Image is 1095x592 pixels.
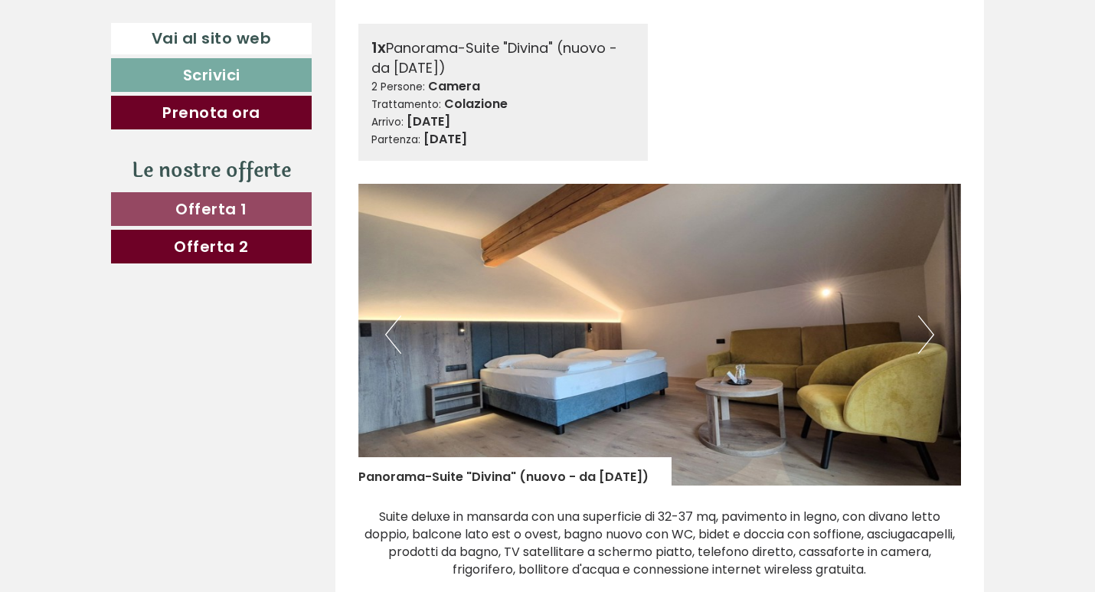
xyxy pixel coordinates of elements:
span: Offerta 1 [175,198,247,220]
a: Vai al sito web [111,23,312,54]
div: [DATE] [272,11,332,38]
b: [DATE] [407,113,450,130]
img: image [358,184,962,486]
a: Scrivici [111,58,312,92]
div: Buon giorno, come possiamo aiutarla? [11,41,260,88]
b: Colazione [444,95,508,113]
button: Next [918,316,934,354]
span: Offerta 2 [174,236,249,257]
small: Partenza: [371,132,420,147]
small: 13:48 [23,74,252,85]
small: Trattamento: [371,97,441,112]
small: 2 Persone: [371,80,425,94]
b: [DATE] [423,130,467,148]
button: Previous [385,316,401,354]
div: Panorama-Suite "Divina" (nuovo - da [DATE]) [371,37,636,78]
b: Camera [428,77,480,95]
div: Le nostre offerte [111,156,312,185]
b: 1x [371,37,386,58]
small: Arrivo: [371,115,404,129]
div: Panorama-Suite "Divina" (nuovo - da [DATE]) [358,457,672,486]
a: Prenota ora [111,96,312,129]
p: Suite deluxe in mansarda con una superficie di 32-37 mq, pavimento in legno, con divano letto dop... [358,509,962,578]
button: Invia [517,397,604,430]
div: Hotel Goldene Rose [23,44,252,57]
